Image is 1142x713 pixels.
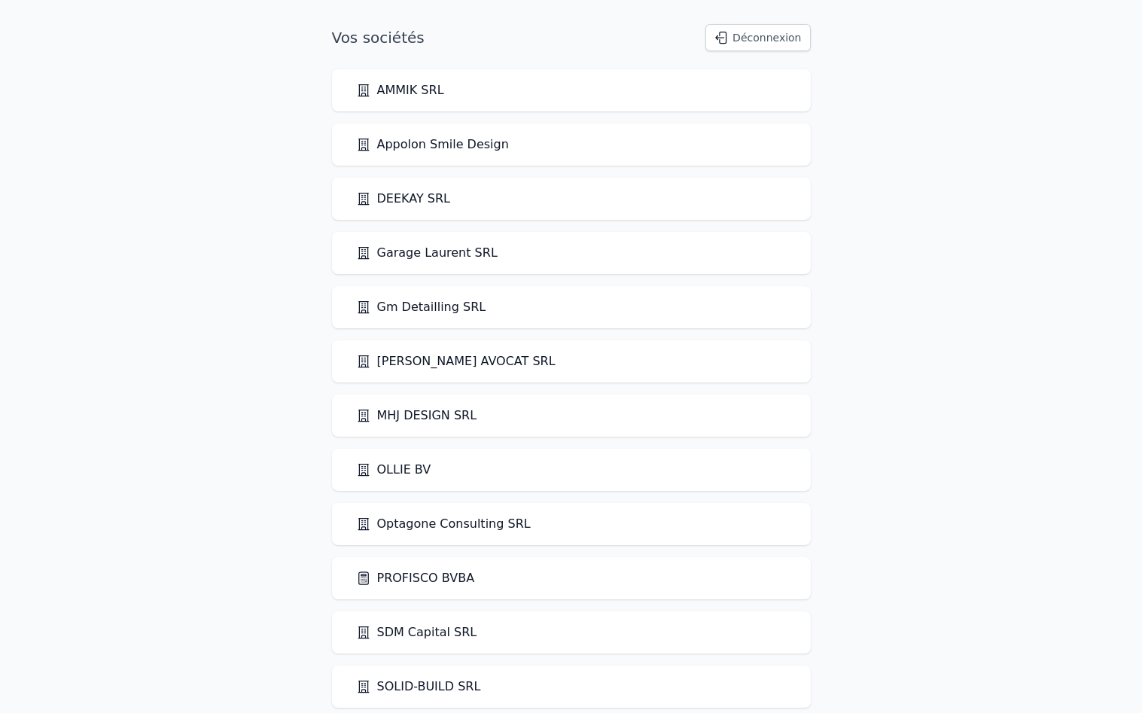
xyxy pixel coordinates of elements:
a: Garage Laurent SRL [356,244,498,262]
a: PROFISCO BVBA [356,569,475,587]
a: Optagone Consulting SRL [356,515,531,533]
a: Appolon Smile Design [356,136,509,154]
a: SOLID-BUILD SRL [356,678,481,696]
a: OLLIE BV [356,461,431,479]
a: MHJ DESIGN SRL [356,407,477,425]
h1: Vos sociétés [332,27,425,48]
a: AMMIK SRL [356,81,444,99]
a: Gm Detailling SRL [356,298,486,316]
a: DEEKAY SRL [356,190,451,208]
button: Déconnexion [705,24,810,51]
a: [PERSON_NAME] AVOCAT SRL [356,352,556,370]
a: SDM Capital SRL [356,623,477,641]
